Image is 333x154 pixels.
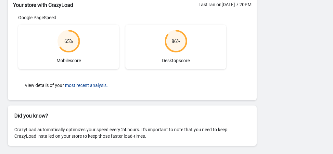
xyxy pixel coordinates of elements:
div: View details of your [18,76,226,95]
div: Desktop score [125,25,226,69]
div: Mobile score [18,25,119,69]
button: most recent analysis. [65,83,108,88]
h2: Your store with CrazyLoad [13,1,251,9]
div: 86 % [172,38,180,45]
div: Last ran on [DATE] 7:20PM [199,1,251,8]
div: Google PageSpeed [18,14,226,21]
h2: Did you know? [14,112,250,120]
div: CrazyLoad automatically optimizes your speed every 24 hours. It's important to note that you need... [8,120,257,146]
div: 65 % [64,38,73,45]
